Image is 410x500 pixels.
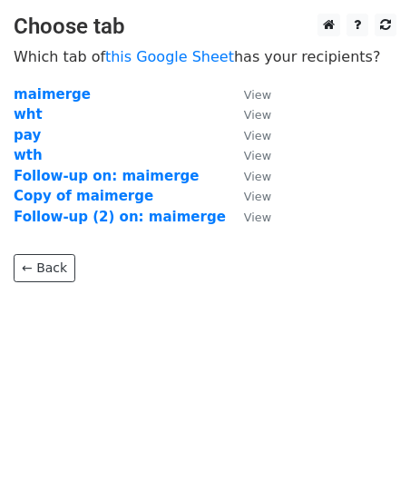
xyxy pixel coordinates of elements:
[105,48,234,65] a: this Google Sheet
[244,211,271,224] small: View
[226,147,271,163] a: View
[226,106,271,123] a: View
[14,14,396,40] h3: Choose tab
[244,88,271,102] small: View
[226,127,271,143] a: View
[244,149,271,162] small: View
[226,168,271,184] a: View
[14,106,43,123] a: wht
[226,209,271,225] a: View
[14,209,226,225] a: Follow-up (2) on: maimerge
[244,108,271,122] small: View
[226,188,271,204] a: View
[14,254,75,282] a: ← Back
[14,47,396,66] p: Which tab of has your recipients?
[14,188,153,204] a: Copy of maimerge
[244,170,271,183] small: View
[14,127,41,143] a: pay
[244,129,271,142] small: View
[14,168,199,184] a: Follow-up on: maimerge
[226,86,271,103] a: View
[244,190,271,203] small: View
[14,86,91,103] a: maimerge
[14,147,43,163] a: wth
